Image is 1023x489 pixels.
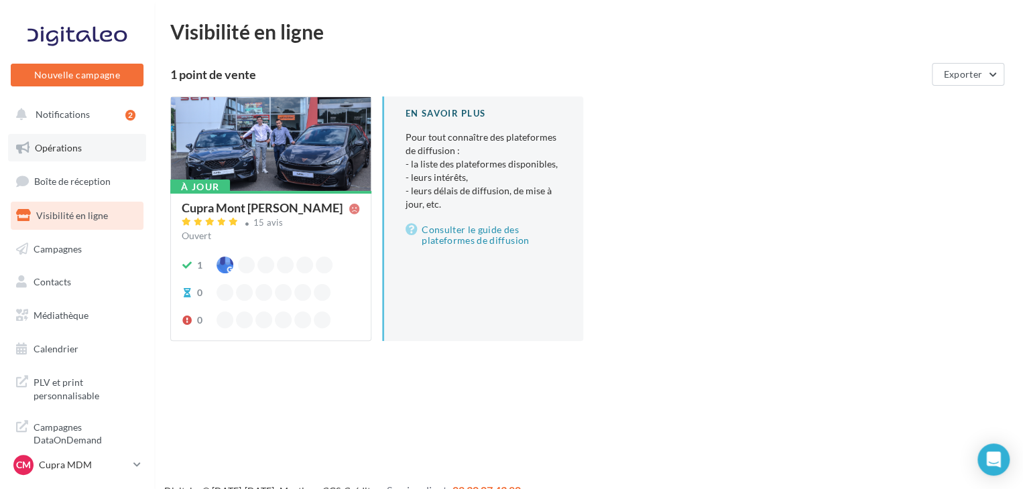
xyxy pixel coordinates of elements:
div: Cupra Mont [PERSON_NAME] [182,202,343,214]
div: À jour [170,180,230,194]
span: Campagnes DataOnDemand [34,418,138,447]
span: Ouvert [182,230,211,241]
a: CM Cupra MDM [11,452,143,478]
a: Contacts [8,268,146,296]
div: 0 [197,313,202,327]
span: Contacts [34,276,71,287]
div: 0 [197,286,202,299]
a: Boîte de réception [8,167,146,196]
div: Visibilité en ligne [170,21,1007,42]
div: 2 [125,110,135,121]
span: Campagnes [34,242,82,254]
p: Pour tout connaître des plateformes de diffusion : [406,131,562,211]
span: Opérations [35,142,82,153]
li: - leurs intérêts, [406,171,562,184]
button: Exporter [932,63,1004,86]
button: Notifications 2 [8,100,141,129]
p: Cupra MDM [39,458,128,472]
a: Visibilité en ligne [8,202,146,230]
span: Calendrier [34,343,78,354]
a: Médiathèque [8,301,146,330]
li: - la liste des plateformes disponibles, [406,157,562,171]
a: Opérations [8,134,146,162]
button: Nouvelle campagne [11,64,143,86]
a: PLV et print personnalisable [8,368,146,407]
span: Notifications [36,109,90,120]
span: Visibilité en ligne [36,210,108,221]
span: Médiathèque [34,309,88,321]
div: 1 point de vente [170,68,926,80]
span: Boîte de réception [34,176,111,187]
a: Campagnes DataOnDemand [8,413,146,452]
a: Consulter le guide des plateformes de diffusion [406,222,562,249]
div: En savoir plus [406,107,562,120]
a: Calendrier [8,335,146,363]
span: CM [16,458,31,472]
div: Open Intercom Messenger [977,443,1010,476]
span: PLV et print personnalisable [34,373,138,402]
div: 15 avis [253,218,283,227]
li: - leurs délais de diffusion, de mise à jour, etc. [406,184,562,211]
a: Campagnes [8,235,146,263]
a: 15 avis [182,216,360,232]
div: 1 [197,259,202,272]
span: Exporter [943,68,982,80]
